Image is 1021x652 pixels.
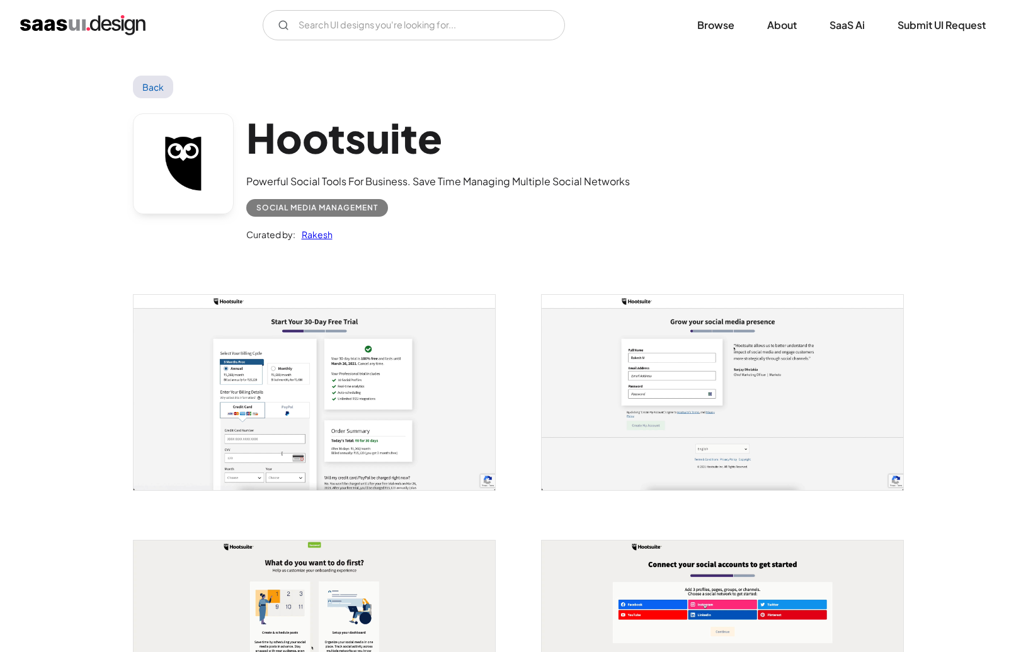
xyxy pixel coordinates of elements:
[882,11,1001,39] a: Submit UI Request
[246,113,630,162] h1: Hootsuite
[246,227,295,242] div: Curated by:
[134,295,495,490] img: 6039ed43fa052d156529f7d6_hootsuite%2030%20days%20trial.jpg
[752,11,812,39] a: About
[133,76,174,98] a: Back
[256,200,378,215] div: Social Media Management
[246,174,630,189] div: Powerful Social Tools For Business. Save Time Managing Multiple Social Networks
[682,11,750,39] a: Browse
[263,10,565,40] input: Search UI designs you're looking for...
[134,295,495,490] a: open lightbox
[814,11,880,39] a: SaaS Ai
[20,15,145,35] a: home
[263,10,565,40] form: Email Form
[542,295,903,490] img: 6039ed43f875488ec91f910c_hootsuite%20sign%20up.jpg
[542,295,903,490] a: open lightbox
[295,227,333,242] a: Rakesh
